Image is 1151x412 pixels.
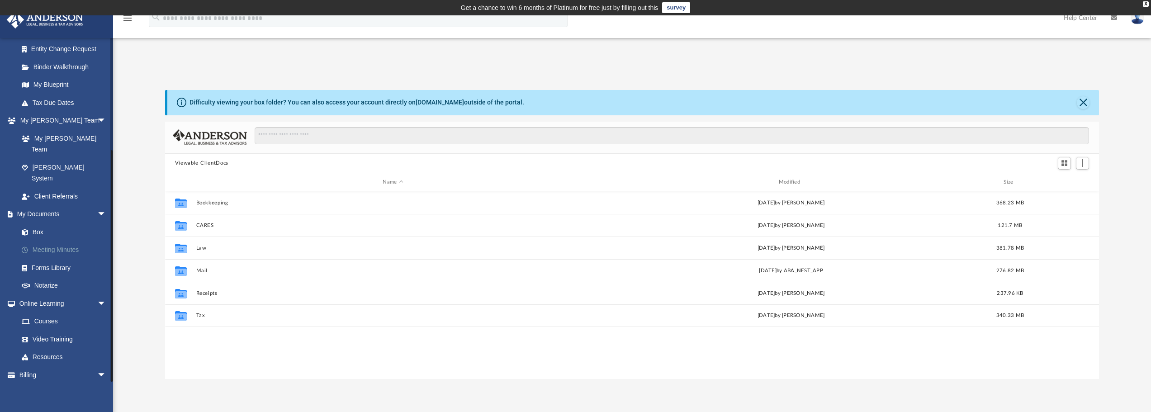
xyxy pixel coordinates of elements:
a: My Documentsarrow_drop_down [6,205,120,223]
span: 340.33 MB [996,313,1024,318]
a: Client Referrals [13,187,115,205]
a: menu [122,17,133,24]
i: search [151,12,161,22]
span: 237.96 KB [997,291,1023,296]
span: [DATE] [757,200,775,205]
span: 276.82 MB [996,268,1024,273]
img: User Pic [1131,11,1144,24]
a: [DOMAIN_NAME] [416,99,464,106]
button: Law [196,245,590,251]
img: Anderson Advisors Platinum Portal [4,11,86,28]
a: Billingarrow_drop_down [6,366,120,384]
div: grid [165,191,1099,379]
div: by [PERSON_NAME] [594,199,988,207]
button: Receipts [196,290,590,296]
button: CARES [196,223,590,228]
button: Tax [196,313,590,319]
a: Entity Change Request [13,40,120,58]
div: id [1032,178,1095,186]
span: 368.23 MB [996,200,1024,205]
div: Get a chance to win 6 months of Platinum for free just by filling out this [461,2,658,13]
a: Online Learningarrow_drop_down [6,294,115,313]
span: arrow_drop_down [97,366,115,384]
div: Size [992,178,1028,186]
div: [DATE] by [PERSON_NAME] [594,244,988,252]
div: [DATE] by [PERSON_NAME] [594,312,988,320]
a: Meeting Minutes [13,241,120,259]
a: Video Training [13,330,111,348]
a: My [PERSON_NAME] Teamarrow_drop_down [6,112,115,130]
a: Resources [13,348,115,366]
i: menu [122,13,133,24]
span: arrow_drop_down [97,294,115,313]
span: 381.78 MB [996,246,1024,251]
div: [DATE] by [PERSON_NAME] [594,289,988,298]
span: 121.7 MB [998,223,1022,228]
span: arrow_drop_down [97,205,115,224]
div: Name [195,178,590,186]
div: [DATE] by ABA_NEST_APP [594,267,988,275]
a: Notarize [13,277,120,295]
a: My [PERSON_NAME] Team [13,129,111,158]
a: My Blueprint [13,76,115,94]
a: Tax Due Dates [13,94,120,112]
a: Courses [13,313,115,331]
button: Close [1077,96,1089,109]
div: [DATE] by [PERSON_NAME] [594,222,988,230]
a: [PERSON_NAME] System [13,158,115,187]
button: Viewable-ClientDocs [175,159,228,167]
a: Box [13,223,115,241]
div: close [1143,1,1149,7]
button: Add [1076,157,1089,170]
div: Difficulty viewing your box folder? You can also access your account directly on outside of the p... [189,98,524,107]
a: Forms Library [13,259,115,277]
button: Mail [196,268,590,274]
button: Switch to Grid View [1058,157,1071,170]
div: Modified [594,178,988,186]
input: Search files and folders [255,127,1089,144]
button: Bookkeeping [196,200,590,206]
span: arrow_drop_down [97,112,115,130]
a: Binder Walkthrough [13,58,120,76]
div: id [169,178,192,186]
a: survey [662,2,690,13]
